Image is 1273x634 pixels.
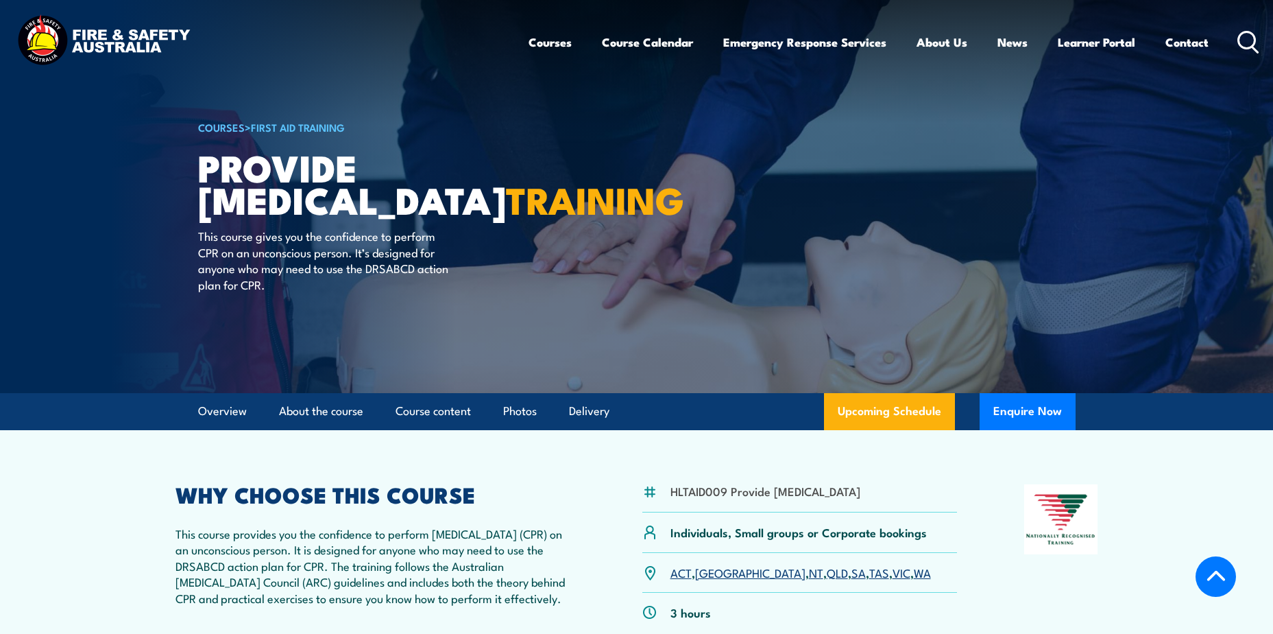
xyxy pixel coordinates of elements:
[723,24,886,60] a: Emergency Response Services
[1024,484,1098,554] img: Nationally Recognised Training logo.
[670,564,692,580] a: ACT
[980,393,1076,430] button: Enquire Now
[279,393,363,430] a: About the course
[824,393,955,430] a: Upcoming Schedule
[175,484,576,504] h2: WHY CHOOSE THIS COURSE
[1165,24,1209,60] a: Contact
[869,564,889,580] a: TAS
[670,565,931,580] p: , , , , , , ,
[914,564,931,580] a: WA
[198,228,448,292] p: This course gives you the confidence to perform CPR on an unconscious person. It’s designed for a...
[851,564,866,580] a: SA
[175,526,576,606] p: This course provides you the confidence to perform [MEDICAL_DATA] (CPR) on an unconscious person....
[396,393,471,430] a: Course content
[1058,24,1135,60] a: Learner Portal
[198,151,537,215] h1: Provide [MEDICAL_DATA]
[670,483,860,499] li: HLTAID009 Provide [MEDICAL_DATA]
[506,170,684,227] strong: TRAINING
[198,393,247,430] a: Overview
[198,119,245,134] a: COURSES
[893,564,910,580] a: VIC
[670,524,927,540] p: Individuals, Small groups or Corporate bookings
[529,24,572,60] a: Courses
[670,604,711,620] p: 3 hours
[503,393,537,430] a: Photos
[198,119,537,135] h6: >
[251,119,345,134] a: First Aid Training
[827,564,848,580] a: QLD
[997,24,1028,60] a: News
[569,393,609,430] a: Delivery
[602,24,693,60] a: Course Calendar
[917,24,967,60] a: About Us
[695,564,805,580] a: [GEOGRAPHIC_DATA]
[809,564,823,580] a: NT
